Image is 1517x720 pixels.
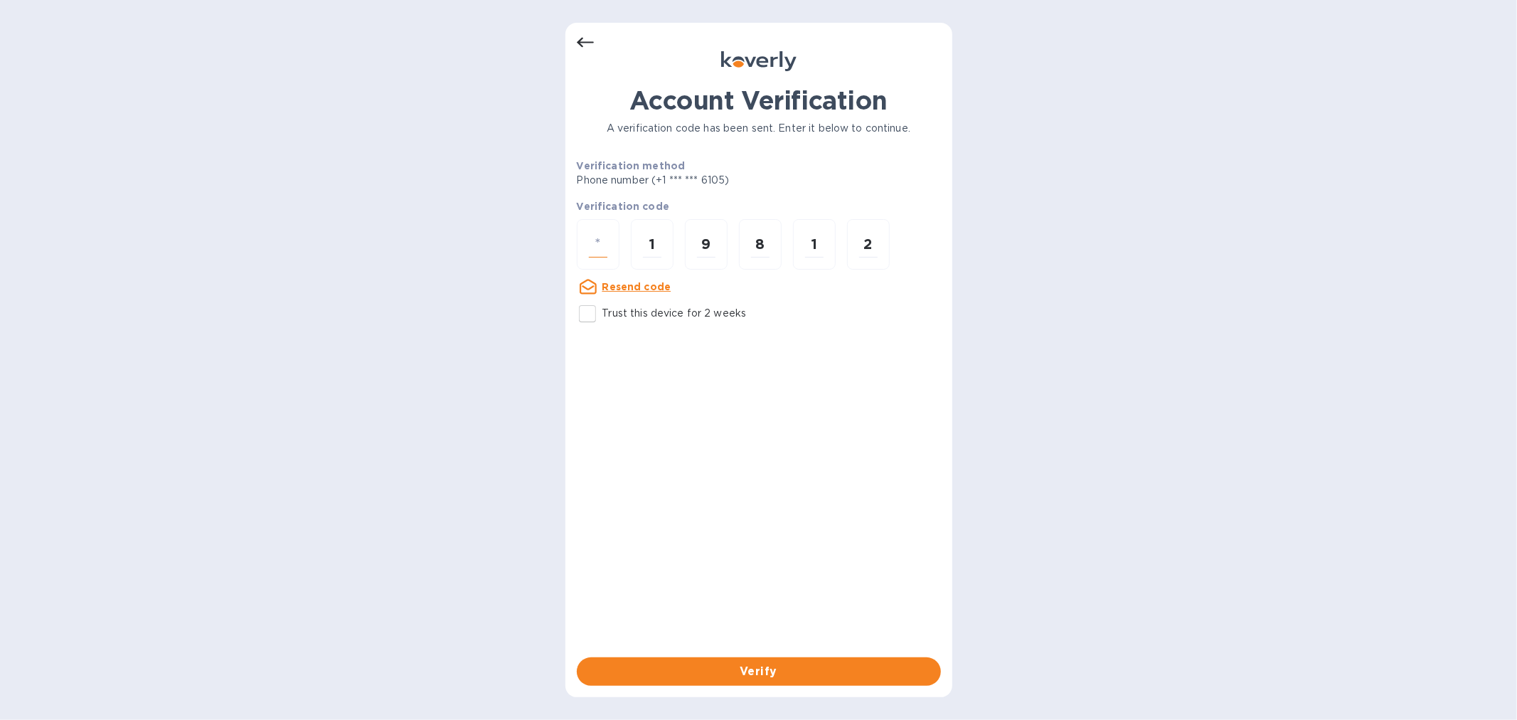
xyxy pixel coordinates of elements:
[577,160,686,171] b: Verification method
[602,281,671,292] u: Resend code
[577,173,839,188] p: Phone number (+1 *** *** 6105)
[602,306,747,321] p: Trust this device for 2 weeks
[577,121,941,136] p: A verification code has been sent. Enter it below to continue.
[588,663,930,680] span: Verify
[577,199,941,213] p: Verification code
[577,85,941,115] h1: Account Verification
[577,657,941,686] button: Verify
